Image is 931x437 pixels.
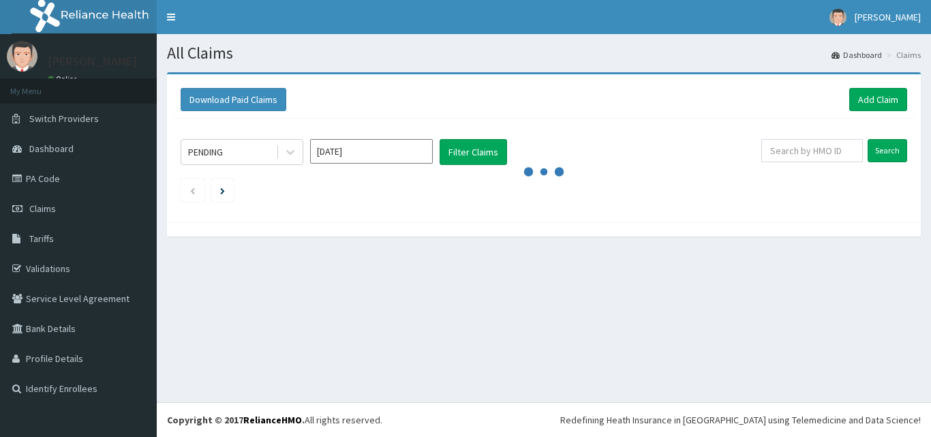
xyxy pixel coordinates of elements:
img: User Image [829,9,846,26]
h1: All Claims [167,44,921,62]
span: Tariffs [29,232,54,245]
a: RelianceHMO [243,414,302,426]
a: Add Claim [849,88,907,111]
a: Previous page [189,184,196,196]
strong: Copyright © 2017 . [167,414,305,426]
div: Redefining Heath Insurance in [GEOGRAPHIC_DATA] using Telemedicine and Data Science! [560,413,921,427]
span: [PERSON_NAME] [855,11,921,23]
input: Select Month and Year [310,139,433,164]
p: [PERSON_NAME] [48,55,137,67]
svg: audio-loading [523,151,564,192]
input: Search [868,139,907,162]
button: Filter Claims [440,139,507,165]
span: Switch Providers [29,112,99,125]
a: Dashboard [831,49,882,61]
span: Claims [29,202,56,215]
footer: All rights reserved. [157,402,931,437]
img: User Image [7,41,37,72]
a: Online [48,74,80,84]
li: Claims [883,49,921,61]
button: Download Paid Claims [181,88,286,111]
a: Next page [220,184,225,196]
div: PENDING [188,145,223,159]
span: Dashboard [29,142,74,155]
input: Search by HMO ID [761,139,863,162]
